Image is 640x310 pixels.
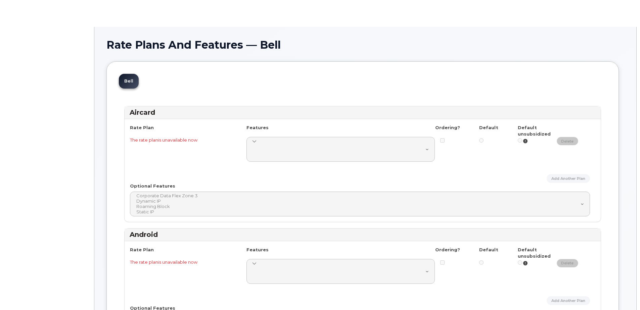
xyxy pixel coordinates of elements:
[119,74,139,89] a: Bell
[435,247,460,252] strong: Ordering?
[479,125,498,130] strong: Default
[130,183,175,189] label: Optional Features
[246,125,269,130] strong: Features
[136,209,581,215] option: Static IP
[479,247,498,252] strong: Default
[130,259,197,265] span: The rate plan is unavailable now
[547,296,590,305] a: Add Another Plan
[136,204,581,209] option: Roaming Block
[130,247,154,252] strong: Rate Plan
[130,137,197,143] span: The rate plan is unavailable now
[130,108,596,117] h3: Aircard
[106,39,624,51] h1: Rate Plans And Features — Bell
[136,193,581,199] option: Corporate Data Flex Zone 3
[518,125,551,137] strong: Default unsubsidized
[557,137,579,145] a: delete
[547,174,590,183] a: Add Another Plan
[130,125,154,130] strong: Rate Plan
[435,125,460,130] strong: Ordering?
[246,247,269,252] strong: Features
[130,230,596,239] h3: Android
[136,199,581,204] option: Dynamic IP
[557,259,579,267] a: delete
[518,247,551,259] strong: Default unsubsidized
